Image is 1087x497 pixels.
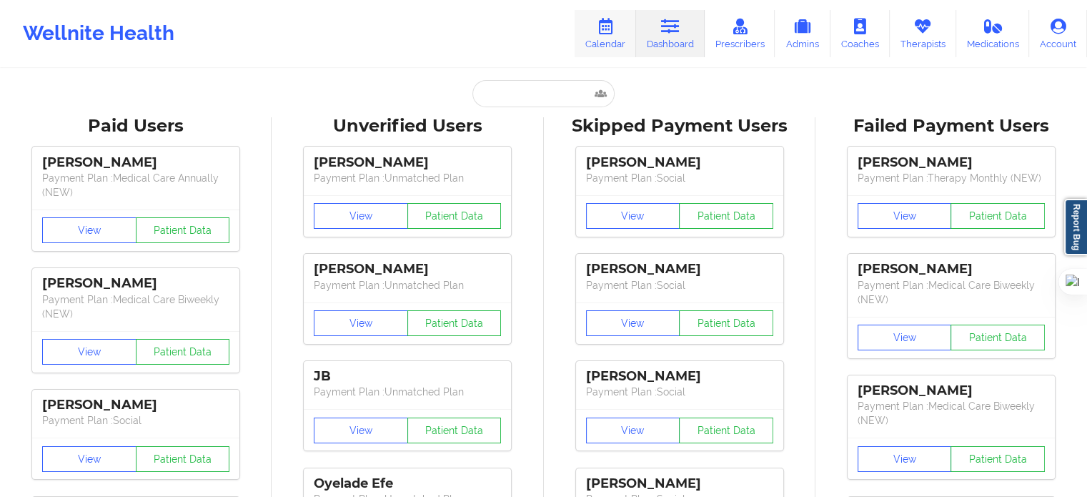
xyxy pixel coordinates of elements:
button: Patient Data [136,339,230,365]
div: [PERSON_NAME] [314,154,501,171]
a: Coaches [830,10,890,57]
button: View [586,310,680,336]
a: Medications [956,10,1030,57]
button: Patient Data [136,446,230,472]
div: [PERSON_NAME] [858,154,1045,171]
a: Report Bug [1064,199,1087,255]
div: Oyelade Efe [314,476,501,492]
a: Calendar [575,10,636,57]
p: Payment Plan : Medical Care Biweekly (NEW) [858,399,1045,428]
button: Patient Data [407,203,502,229]
button: View [586,418,680,443]
p: Payment Plan : Medical Care Annually (NEW) [42,171,229,200]
button: Patient Data [407,310,502,336]
button: Patient Data [950,325,1045,350]
div: [PERSON_NAME] [586,476,773,492]
button: View [858,203,952,229]
button: Patient Data [136,217,230,243]
div: [PERSON_NAME] [586,368,773,385]
button: Patient Data [950,446,1045,472]
button: Patient Data [407,418,502,443]
p: Payment Plan : Medical Care Biweekly (NEW) [858,278,1045,307]
p: Payment Plan : Medical Care Biweekly (NEW) [42,292,229,321]
button: View [314,203,408,229]
a: Admins [775,10,830,57]
div: Failed Payment Users [825,115,1077,137]
button: View [858,446,952,472]
div: [PERSON_NAME] [858,261,1045,277]
a: Account [1029,10,1087,57]
div: JB [314,368,501,385]
div: [PERSON_NAME] [314,261,501,277]
p: Payment Plan : Therapy Monthly (NEW) [858,171,1045,185]
button: View [42,446,137,472]
button: Patient Data [679,418,773,443]
button: Patient Data [950,203,1045,229]
p: Payment Plan : Social [586,171,773,185]
div: [PERSON_NAME] [42,397,229,413]
div: [PERSON_NAME] [42,154,229,171]
p: Payment Plan : Unmatched Plan [314,171,501,185]
button: View [314,310,408,336]
div: [PERSON_NAME] [586,261,773,277]
p: Payment Plan : Social [42,413,229,428]
a: Therapists [890,10,956,57]
button: View [858,325,952,350]
div: Paid Users [10,115,262,137]
p: Payment Plan : Social [586,278,773,292]
button: View [42,339,137,365]
button: View [42,217,137,243]
button: View [586,203,680,229]
p: Payment Plan : Unmatched Plan [314,278,501,292]
div: [PERSON_NAME] [586,154,773,171]
div: [PERSON_NAME] [858,383,1045,399]
a: Prescribers [705,10,775,57]
div: Skipped Payment Users [554,115,805,137]
p: Payment Plan : Social [586,385,773,399]
button: Patient Data [679,203,773,229]
div: Unverified Users [282,115,533,137]
p: Payment Plan : Unmatched Plan [314,385,501,399]
div: [PERSON_NAME] [42,275,229,292]
a: Dashboard [636,10,705,57]
button: Patient Data [679,310,773,336]
button: View [314,418,408,443]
